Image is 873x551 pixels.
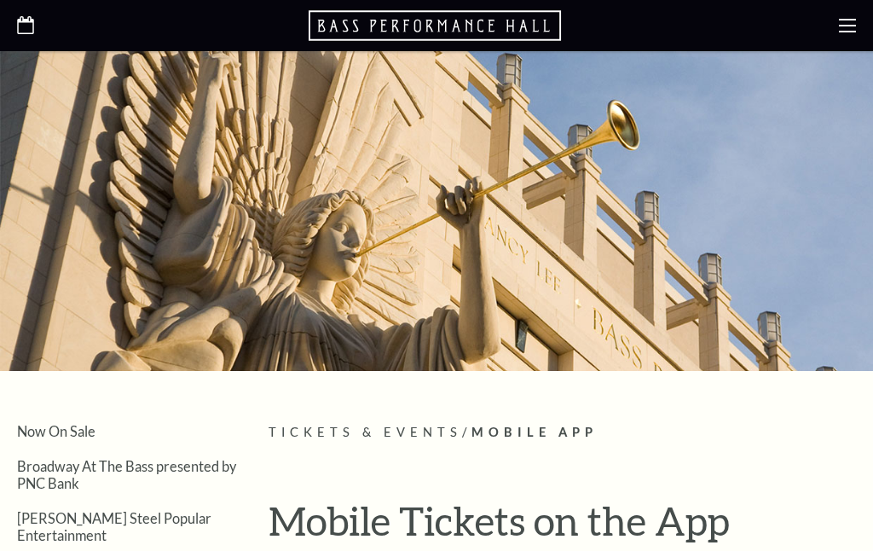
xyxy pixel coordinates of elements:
[17,423,95,439] a: Now On Sale
[471,425,598,439] span: Mobile App
[17,510,211,542] a: [PERSON_NAME] Steel Popular Entertainment
[17,458,236,490] a: Broadway At The Bass presented by PNC Bank
[269,425,462,439] span: Tickets & Events
[269,422,856,444] p: /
